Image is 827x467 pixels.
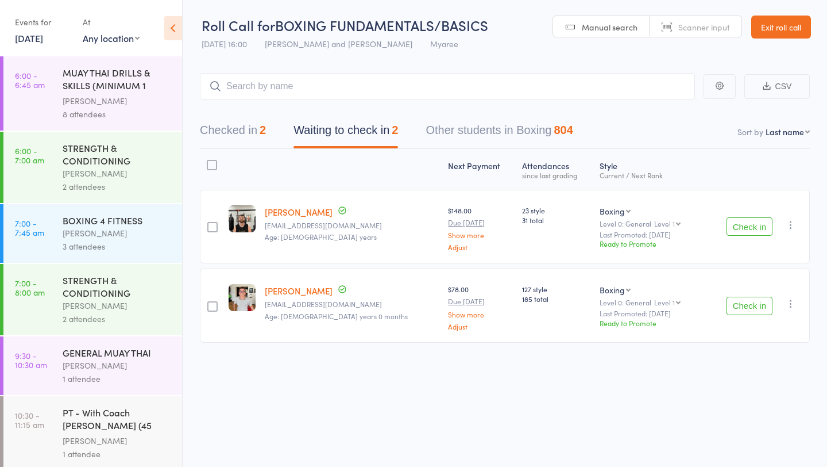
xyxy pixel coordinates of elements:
[430,38,458,49] span: Myaree
[522,284,590,294] span: 127 style
[202,38,247,49] span: [DATE] 16:00
[15,351,47,369] time: 9:30 - 10:30 am
[737,126,763,137] label: Sort by
[726,217,772,236] button: Check in
[265,311,408,321] span: Age: [DEMOGRAPHIC_DATA] years 0 months
[448,243,513,251] a: Adjust
[229,205,256,232] img: image1752025694.png
[654,220,675,227] div: Level 1
[448,205,513,251] div: $148.00
[265,285,333,297] a: [PERSON_NAME]
[63,214,172,227] div: BOXING 4 FITNESS
[63,359,172,372] div: [PERSON_NAME]
[600,309,699,317] small: Last Promoted: [DATE]
[15,219,44,237] time: 7:00 - 7:45 am
[63,141,172,167] div: STRENGTH & CONDITIONING
[63,406,172,434] div: PT - With Coach [PERSON_NAME] (45 minutes)
[600,284,625,296] div: Boxing
[582,21,637,33] span: Manual search
[3,56,182,131] a: 6:00 -6:45 amMUAY THAI DRILLS & SKILLS (MINIMUM 1 MONTH TRAININ...[PERSON_NAME]8 attendees
[766,126,804,137] div: Last name
[600,171,699,179] div: Current / Next Rank
[265,38,412,49] span: [PERSON_NAME] and [PERSON_NAME]
[63,346,172,359] div: GENERAL MUAY THAI
[600,231,699,239] small: Last Promoted: [DATE]
[15,13,71,32] div: Events for
[744,74,810,99] button: CSV
[275,16,488,35] span: BOXING FUNDAMENTALS/BASICS
[15,71,45,89] time: 6:00 - 6:45 am
[600,318,699,328] div: Ready to Promote
[751,16,811,39] a: Exit roll call
[426,118,573,148] button: Other students in Boxing804
[63,167,172,180] div: [PERSON_NAME]
[595,154,704,185] div: Style
[392,124,398,136] div: 2
[293,118,398,148] button: Waiting to check in2
[83,13,140,32] div: At
[63,447,172,461] div: 1 attendee
[3,204,182,263] a: 7:00 -7:45 amBOXING 4 FITNESS[PERSON_NAME]3 attendees
[63,108,172,121] div: 8 attendees
[200,118,266,148] button: Checked in2
[229,284,256,311] img: image1696930710.png
[600,220,699,227] div: Level 0: General
[15,32,43,44] a: [DATE]
[63,180,172,193] div: 2 attendees
[3,336,182,395] a: 9:30 -10:30 amGENERAL MUAY THAI[PERSON_NAME]1 attendee
[63,372,172,385] div: 1 attendee
[448,231,513,239] a: Show more
[265,206,333,218] a: [PERSON_NAME]
[517,154,595,185] div: Atten­dances
[448,284,513,330] div: $78.00
[63,434,172,447] div: [PERSON_NAME]
[63,312,172,326] div: 2 attendees
[522,205,590,215] span: 23 style
[15,278,45,297] time: 7:00 - 8:00 am
[654,298,675,306] div: Level 1
[600,205,625,217] div: Boxing
[448,297,513,305] small: Due [DATE]
[600,298,699,306] div: Level 0: General
[265,300,439,308] small: elaniwatson@gmail.com
[63,240,172,253] div: 3 attendees
[15,146,44,164] time: 6:00 - 7:00 am
[265,221,439,229] small: lsteiny2@gmail.com
[63,299,172,312] div: [PERSON_NAME]
[63,274,172,299] div: STRENGTH & CONDITIONING
[265,232,377,242] span: Age: [DEMOGRAPHIC_DATA] years
[448,323,513,330] a: Adjust
[63,94,172,108] div: [PERSON_NAME]
[522,215,590,225] span: 31 total
[3,264,182,335] a: 7:00 -8:00 amSTRENGTH & CONDITIONING[PERSON_NAME]2 attendees
[554,124,573,136] div: 804
[678,21,730,33] span: Scanner input
[63,227,172,240] div: [PERSON_NAME]
[448,219,513,227] small: Due [DATE]
[83,32,140,44] div: Any location
[15,411,44,429] time: 10:30 - 11:15 am
[443,154,517,185] div: Next Payment
[63,66,172,94] div: MUAY THAI DRILLS & SKILLS (MINIMUM 1 MONTH TRAININ...
[600,239,699,248] div: Ready to Promote
[3,132,182,203] a: 6:00 -7:00 amSTRENGTH & CONDITIONING[PERSON_NAME]2 attendees
[202,16,275,35] span: Roll Call for
[726,297,772,315] button: Check in
[260,124,266,136] div: 2
[200,73,695,99] input: Search by name
[522,294,590,304] span: 185 total
[522,171,590,179] div: since last grading
[448,311,513,318] a: Show more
